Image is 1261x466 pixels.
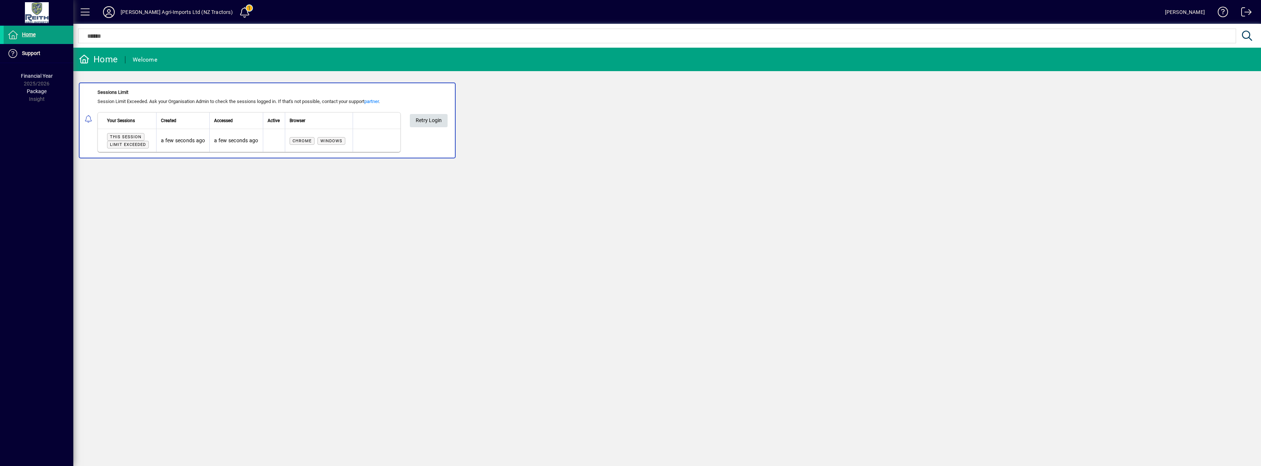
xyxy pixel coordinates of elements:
[98,89,401,96] div: Sessions Limit
[364,99,379,104] a: partner
[21,73,53,79] span: Financial Year
[27,88,47,94] span: Package
[22,50,40,56] span: Support
[214,117,233,125] span: Accessed
[156,129,209,152] td: a few seconds ago
[107,117,135,125] span: Your Sessions
[161,117,176,125] span: Created
[293,139,312,143] span: Chrome
[4,44,73,63] a: Support
[1212,1,1228,25] a: Knowledge Base
[290,117,305,125] span: Browser
[110,142,146,147] span: Limit exceeded
[1236,1,1252,25] a: Logout
[121,6,233,18] div: [PERSON_NAME] Agri-Imports Ltd (NZ Tractors)
[73,82,1261,158] app-alert-notification-menu-item: Sessions Limit
[79,54,118,65] div: Home
[320,139,342,143] span: Windows
[97,5,121,19] button: Profile
[110,135,141,139] span: This session
[268,117,280,125] span: Active
[410,114,448,127] button: Retry Login
[416,114,442,126] span: Retry Login
[133,54,157,66] div: Welcome
[1165,6,1205,18] div: [PERSON_NAME]
[22,32,36,37] span: Home
[98,98,401,105] div: Session Limit Exceeded. Ask your Organisation Admin to check the sessions logged in. If that's no...
[209,129,262,152] td: a few seconds ago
